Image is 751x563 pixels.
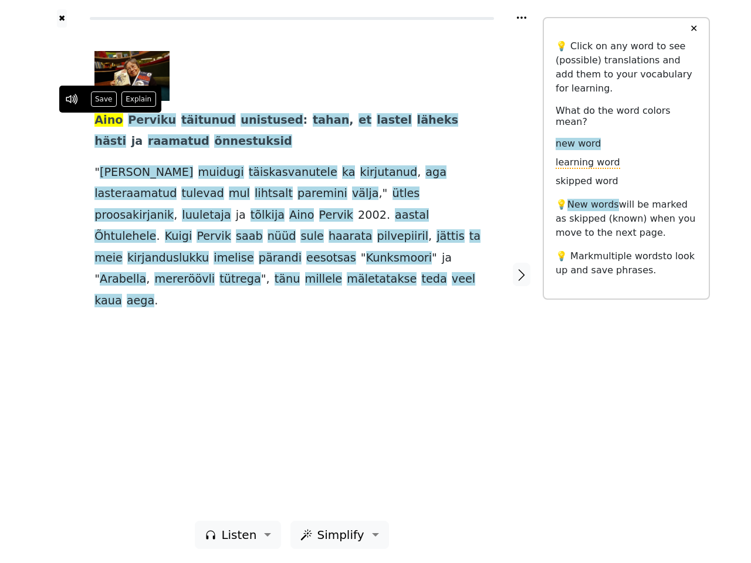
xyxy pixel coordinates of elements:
span: multiple words [594,250,663,262]
span: proosakirjanik [94,208,174,223]
span: Kuigi [165,229,192,244]
span: 2002 [358,208,387,223]
span: ütles [393,186,420,201]
span: aastal [395,208,429,223]
span: jättis [437,229,464,244]
span: ," [378,186,387,201]
span: hästi [94,134,126,149]
span: mäletatakse [347,272,417,287]
span: mul [229,186,250,201]
button: Explain [121,91,156,107]
span: välja [352,186,379,201]
span: kirjutanud [360,165,418,180]
span: muidugi [198,165,244,180]
span: eesotsas [306,251,356,266]
span: aega [127,294,155,308]
span: . [154,294,158,308]
span: tütrega [219,272,261,287]
button: Simplify [290,521,388,549]
p: 💡 will be marked as skipped (known) when you move to the next page. [556,198,697,240]
span: imelise [214,251,253,266]
span: luuletaja [182,208,231,223]
span: kaua [94,294,121,308]
h6: What do the word colors mean? [556,105,697,127]
span: lasteraamatud [94,186,177,201]
span: , [146,272,150,287]
button: Listen [195,521,281,549]
span: " [432,251,437,266]
span: Arabella [100,272,146,287]
span: . [156,229,160,244]
span: Aino [289,208,314,223]
span: ja [236,208,246,223]
span: läheks [417,113,458,128]
span: õnnestuksid [214,134,292,149]
span: Pervik [319,208,353,223]
span: : [303,113,308,128]
span: mereröövli [154,272,215,287]
img: n35lquyk.bcb.jpg [94,51,170,101]
span: raamatud [148,134,209,149]
span: pärandi [259,251,302,266]
span: Perviku [128,113,176,128]
span: lastel [377,113,412,128]
p: 💡 Mark to look up and save phrases. [556,249,697,277]
span: , [174,208,177,223]
span: täiskasvanutele [249,165,337,180]
span: , [417,165,421,180]
span: unistused [241,113,303,128]
span: ka [342,165,356,180]
span: " [361,251,366,266]
button: ✖ [57,9,67,28]
span: meie [94,251,123,266]
span: Pervik [197,229,231,244]
span: ja [131,134,143,149]
span: lihtsalt [255,186,293,201]
span: New words [567,199,619,211]
span: Aino [94,113,123,128]
span: tulevad [181,186,224,201]
span: learning word [556,157,620,169]
span: skipped word [556,175,618,188]
span: Õhtulehele [94,229,156,244]
span: aga [425,165,446,180]
span: Simplify [317,526,364,544]
span: ja [442,251,452,266]
span: [PERSON_NAME] [100,165,193,180]
span: tänu [275,272,300,287]
span: saab [236,229,263,244]
span: millele [305,272,343,287]
span: kirjanduslukku [127,251,209,266]
span: veel [452,272,475,287]
span: . [387,208,390,223]
span: tõlkija [251,208,285,223]
span: haarata [329,229,373,244]
span: teda [421,272,446,287]
span: tahan [313,113,349,128]
span: Kunksmoori [366,251,432,266]
span: ", [261,272,270,287]
p: 💡 Click on any word to see (possible) translations and add them to your vocabulary for learning. [556,39,697,96]
span: et [358,113,371,128]
span: , [349,113,353,128]
button: Save [91,91,117,107]
span: , [428,229,432,244]
span: nüüd [268,229,296,244]
span: sule [300,229,323,244]
span: täitunud [181,113,236,128]
span: ta [469,229,481,244]
button: ✕ [683,18,705,39]
span: " [94,272,100,287]
span: paremini [297,186,347,201]
span: Listen [221,526,256,544]
span: " [94,165,100,180]
span: pilvepiiril [377,229,428,244]
span: new word [556,138,601,150]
